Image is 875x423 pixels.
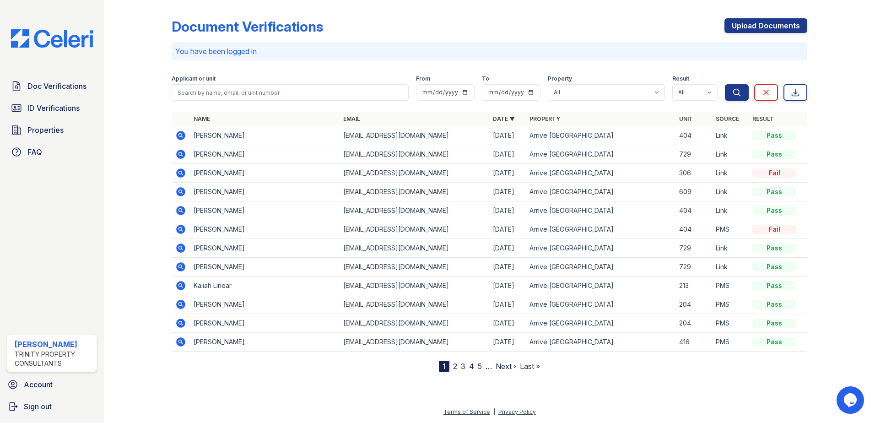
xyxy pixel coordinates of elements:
td: PMS [712,220,749,239]
td: Arrive [GEOGRAPHIC_DATA] [526,201,675,220]
a: ID Verifications [7,99,97,117]
img: CE_Logo_Blue-a8612792a0a2168367f1c8372b55b34899dd931a85d93a1a3d3e32e68fde9ad4.png [4,29,100,48]
a: 5 [478,362,482,371]
td: [PERSON_NAME] [190,164,340,183]
td: PMS [712,295,749,314]
div: | [493,408,495,415]
td: 404 [675,220,712,239]
td: [EMAIL_ADDRESS][DOMAIN_NAME] [340,220,489,239]
td: 416 [675,333,712,352]
a: Privacy Policy [498,408,536,415]
td: 609 [675,183,712,201]
span: Sign out [24,401,52,412]
button: Sign out [4,397,100,416]
div: Pass [752,281,796,290]
td: [DATE] [489,258,526,277]
td: 204 [675,295,712,314]
td: 729 [675,145,712,164]
td: [EMAIL_ADDRESS][DOMAIN_NAME] [340,333,489,352]
td: [EMAIL_ADDRESS][DOMAIN_NAME] [340,126,489,145]
a: Account [4,375,100,394]
span: … [486,361,492,372]
span: Account [24,379,53,390]
td: [EMAIL_ADDRESS][DOMAIN_NAME] [340,201,489,220]
a: Doc Verifications [7,77,97,95]
span: ID Verifications [27,103,80,114]
div: Fail [752,168,796,178]
iframe: chat widget [837,386,866,414]
td: Link [712,239,749,258]
td: [PERSON_NAME] [190,239,340,258]
td: [PERSON_NAME] [190,145,340,164]
td: [DATE] [489,220,526,239]
a: Name [194,115,210,122]
a: Next › [496,362,516,371]
td: [EMAIL_ADDRESS][DOMAIN_NAME] [340,239,489,258]
td: [DATE] [489,333,526,352]
td: Arrive [GEOGRAPHIC_DATA] [526,145,675,164]
a: Source [716,115,739,122]
td: PMS [712,333,749,352]
td: [DATE] [489,126,526,145]
a: Properties [7,121,97,139]
td: 306 [675,164,712,183]
td: Arrive [GEOGRAPHIC_DATA] [526,164,675,183]
td: [PERSON_NAME] [190,258,340,277]
td: [EMAIL_ADDRESS][DOMAIN_NAME] [340,277,489,295]
div: Pass [752,300,796,309]
td: [PERSON_NAME] [190,295,340,314]
td: Link [712,183,749,201]
td: 404 [675,201,712,220]
a: 3 [461,362,465,371]
td: [EMAIL_ADDRESS][DOMAIN_NAME] [340,145,489,164]
div: Pass [752,131,796,140]
span: Properties [27,125,64,136]
td: Arrive [GEOGRAPHIC_DATA] [526,183,675,201]
div: Document Verifications [172,18,323,35]
a: Email [343,115,360,122]
td: [PERSON_NAME] [190,201,340,220]
a: Unit [679,115,693,122]
td: Arrive [GEOGRAPHIC_DATA] [526,258,675,277]
a: Result [752,115,774,122]
div: Pass [752,337,796,347]
td: [DATE] [489,145,526,164]
a: Date ▼ [493,115,515,122]
td: 404 [675,126,712,145]
span: FAQ [27,146,42,157]
td: 204 [675,314,712,333]
td: [DATE] [489,164,526,183]
td: PMS [712,277,749,295]
td: Arrive [GEOGRAPHIC_DATA] [526,295,675,314]
label: From [416,75,430,82]
a: 2 [453,362,457,371]
td: [EMAIL_ADDRESS][DOMAIN_NAME] [340,183,489,201]
td: [EMAIL_ADDRESS][DOMAIN_NAME] [340,295,489,314]
td: [PERSON_NAME] [190,333,340,352]
div: 1 [439,361,449,372]
td: 729 [675,239,712,258]
td: [DATE] [489,201,526,220]
td: Arrive [GEOGRAPHIC_DATA] [526,220,675,239]
td: Link [712,164,749,183]
td: Arrive [GEOGRAPHIC_DATA] [526,333,675,352]
td: [EMAIL_ADDRESS][DOMAIN_NAME] [340,314,489,333]
a: Property [529,115,560,122]
td: Arrive [GEOGRAPHIC_DATA] [526,239,675,258]
td: [DATE] [489,277,526,295]
td: 729 [675,258,712,277]
div: Pass [752,244,796,253]
div: Pass [752,319,796,328]
p: You have been logged in [175,46,804,57]
div: Pass [752,206,796,215]
div: [PERSON_NAME] [15,339,93,350]
td: Link [712,126,749,145]
div: Pass [752,150,796,159]
a: Last » [520,362,540,371]
td: [EMAIL_ADDRESS][DOMAIN_NAME] [340,258,489,277]
span: Doc Verifications [27,81,86,92]
label: Property [548,75,572,82]
td: 213 [675,277,712,295]
label: Result [672,75,689,82]
label: Applicant or unit [172,75,216,82]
